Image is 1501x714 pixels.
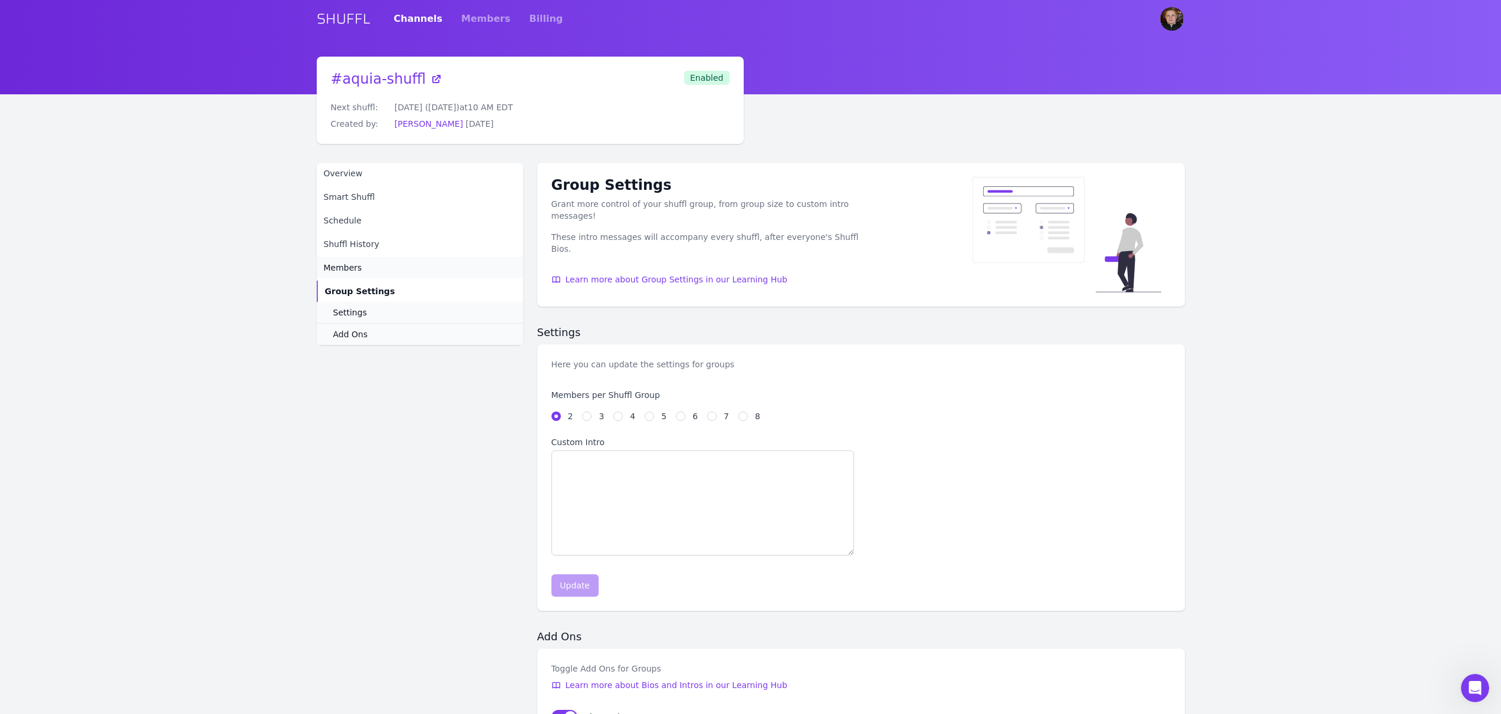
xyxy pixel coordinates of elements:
[395,103,513,112] span: [DATE] ([DATE]) at 10 AM EDT
[551,663,787,674] div: Toggle Add Ons for Groups
[324,215,362,226] span: Schedule
[324,238,379,250] span: Shuffl History
[551,198,861,222] p: Grant more control of your shuffl group, from group size to custom intro messages!
[529,2,563,35] a: Billing
[331,118,385,130] dt: Created by:
[684,71,730,85] span: Enabled
[333,328,368,340] span: Add Ons
[537,630,1185,644] h2: Add Ons
[755,410,760,422] label: 8
[630,410,635,422] label: 4
[317,281,523,302] a: Group Settings
[692,410,698,422] label: 6
[325,285,395,297] span: Group Settings
[551,389,854,401] legend: Members per Shuffl Group
[1461,674,1489,702] iframe: Intercom live chat
[317,163,523,184] a: Overview
[317,302,523,323] a: Settings
[317,257,523,278] a: Members
[551,574,599,597] button: Update
[317,163,523,345] nav: Sidebar
[599,410,604,422] label: 3
[551,231,861,255] p: These intro messages will accompany every shuffl, after everyone's Shuffl Bios.
[566,679,787,691] span: Learn more about Bios and Intros in our Learning Hub
[551,177,861,193] h1: Group Settings
[331,101,385,113] dt: Next shuffl:
[566,274,787,285] span: Learn more about Group Settings in our Learning Hub
[324,167,363,179] span: Overview
[537,325,1185,340] h2: Settings
[331,71,442,87] a: #aquia-shuffl
[551,358,735,370] p: Here you can update the settings for groups
[317,9,370,28] a: SHUFFL
[661,410,666,422] label: 5
[333,307,367,318] span: Settings
[324,262,362,274] span: Members
[551,274,861,285] a: Learn more about Group Settings in our Learning Hub
[551,436,854,448] label: Custom Intro
[331,71,426,87] span: # aquia-shuffl
[317,323,523,345] a: Add Ons
[551,679,787,691] a: Learn more about Bios and Intros in our Learning Hub
[724,410,729,422] label: 7
[466,119,494,129] span: [DATE]
[1160,7,1184,31] img: Danny Bowne
[395,119,463,129] a: [PERSON_NAME]
[324,191,375,203] span: Smart Shuffl
[317,233,523,255] a: Shuffl History
[394,2,443,35] a: Channels
[568,410,573,422] label: 2
[461,2,510,35] a: Members
[317,210,523,231] a: Schedule
[1159,6,1185,32] button: User menu
[317,186,523,208] a: Smart Shuffl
